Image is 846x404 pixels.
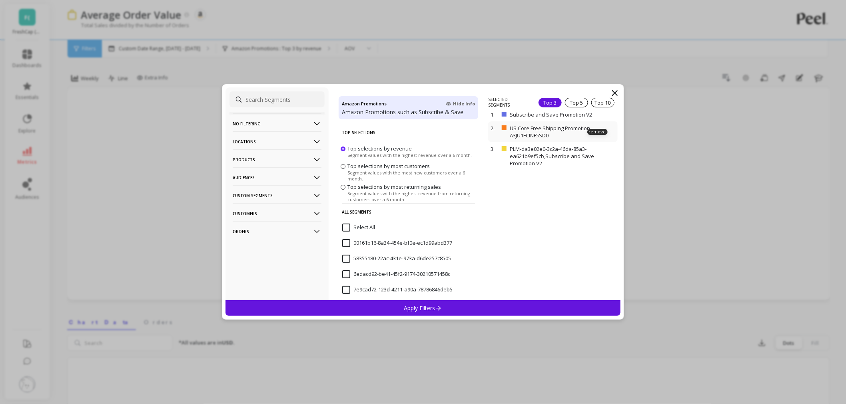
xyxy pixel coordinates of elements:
p: Subscribe and Save Promotion V2 [510,111,604,118]
p: PLM-da3e02e0-3c2a-46da-85a3-ea621b9ef5cb,Subscribe and Save Promotion V2 [510,145,615,167]
div: Top 3 [539,98,562,107]
p: 1. [491,111,499,118]
p: 3. [491,145,499,152]
span: Select All [342,224,375,232]
span: 6edacd92-be41-45f2-9174-30210571458c [342,270,450,278]
p: remove [587,129,608,135]
span: Hide Info [446,101,475,107]
p: No filtering [233,113,321,134]
h4: Amazon Promotions [342,99,387,108]
input: Search Segments [229,91,325,107]
p: 2. [491,125,499,132]
p: Amazon Promotions such as Subscribe & Save [342,108,475,116]
span: Segment values with the highest revenue over a 6 month. [347,152,472,158]
p: Locations [233,131,321,152]
p: Orders [233,221,321,242]
span: Top selections by revenue [347,145,412,152]
p: Products [233,149,321,170]
span: Segment values with the highest revenue from returning customers over a 6 month. [347,190,476,202]
span: 58355180-22ac-431e-973a-d6de257c8505 [342,255,451,263]
p: Custom Segments [233,185,321,206]
p: SELECTED SEGMENTS [488,97,529,108]
span: Top selections by most returning sales [347,183,441,190]
p: Customers [233,203,321,224]
span: 7e9cad72-123d-4211-a90a-78786846deb5 [342,286,453,294]
p: Audiences [233,167,321,188]
p: US Core Free Shipping Promotion A3JU1FCINF5SD0 [510,125,615,139]
div: Top 10 [591,98,615,107]
span: 00161b16-8a34-454e-bf0e-ec1d99abd377 [342,239,452,247]
span: Top selections by most customers [347,162,430,170]
p: Top Selections [342,124,475,141]
div: Top 5 [565,98,588,107]
p: Apply Filters [404,304,442,312]
p: All Segments [342,203,475,220]
span: Segment values with the most new customers over a 6 month. [347,170,476,182]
